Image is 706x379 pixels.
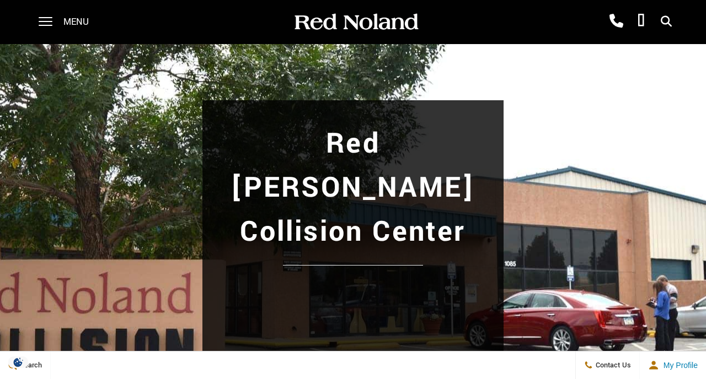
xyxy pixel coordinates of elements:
[640,351,706,379] button: Open user profile menu
[292,13,419,32] img: Red Noland Auto Group
[659,361,698,370] span: My Profile
[6,356,31,368] section: Click to Open Cookie Consent Modal
[593,360,631,370] span: Contact Us
[213,122,493,254] h1: Red [PERSON_NAME] Collision Center
[6,356,31,368] img: Opt-Out Icon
